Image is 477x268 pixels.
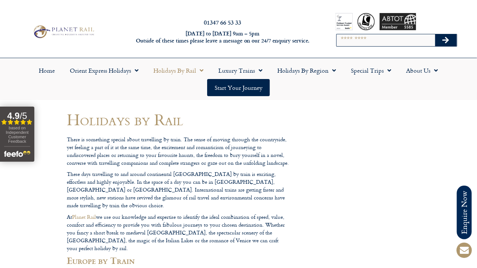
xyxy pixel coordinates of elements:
[67,213,291,252] p: At we use our knowledge and expertise to identify the ideal combination of speed, value, comfort ...
[129,30,316,44] h6: [DATE] to [DATE] 9am – 5pm Outside of these times please leave a message on our 24/7 enquiry serv...
[211,62,270,79] a: Luxury Trains
[435,34,457,46] button: Search
[344,62,399,79] a: Special Trips
[399,62,446,79] a: About Us
[4,62,473,96] nav: Menu
[146,62,211,79] a: Holidays by Rail
[67,255,291,265] h2: Europe by Train
[63,62,146,79] a: Orient Express Holidays
[72,213,96,221] a: Planet Rail
[204,18,241,26] a: 01347 66 53 33
[67,135,291,167] p: There is something special about travelling by train. The sense of moving through the countryside...
[31,24,96,40] img: Planet Rail Train Holidays Logo
[270,62,344,79] a: Holidays by Region
[32,62,63,79] a: Home
[67,111,291,128] h1: Holidays by Rail
[67,170,291,209] p: These days travelling to and around continental [GEOGRAPHIC_DATA] by train is exciting, effortles...
[207,79,270,96] a: Start your Journey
